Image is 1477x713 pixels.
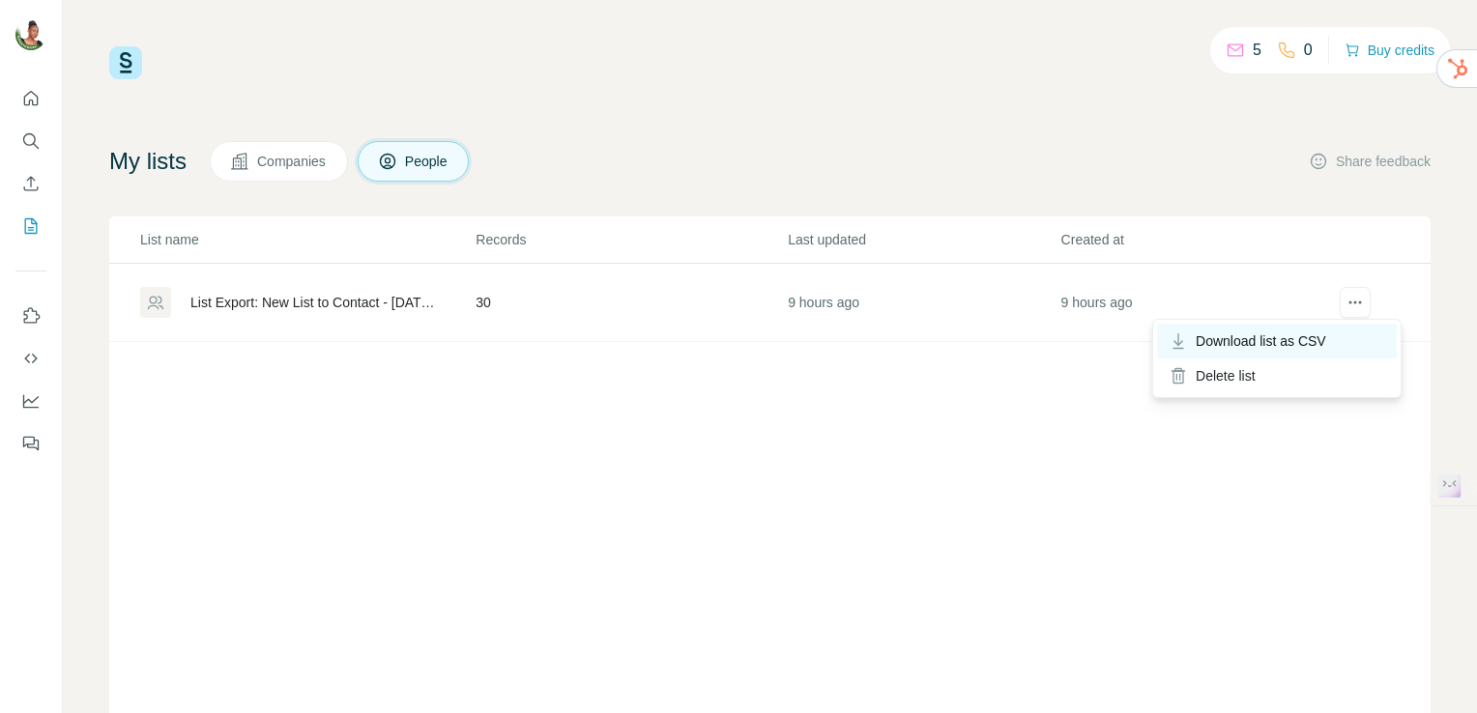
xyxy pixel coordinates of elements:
[1340,287,1371,318] button: actions
[257,152,328,171] span: Companies
[1061,230,1332,249] p: Created at
[15,209,46,243] button: My lists
[190,293,443,312] div: List Export: New List to Contact - [DATE] 12:06
[109,146,187,177] h4: My lists
[787,264,1059,342] td: 9 hours ago
[475,264,787,342] td: 30
[15,384,46,418] button: Dashboard
[1157,358,1397,393] div: Delete list
[1345,37,1434,64] button: Buy credits
[15,19,46,50] img: Avatar
[476,230,786,249] p: Records
[15,341,46,376] button: Use Surfe API
[15,166,46,201] button: Enrich CSV
[1304,39,1313,62] p: 0
[15,124,46,158] button: Search
[140,230,474,249] p: List name
[1253,39,1261,62] p: 5
[405,152,449,171] span: People
[15,426,46,461] button: Feedback
[109,46,142,79] img: Surfe Logo
[788,230,1058,249] p: Last updated
[15,81,46,116] button: Quick start
[1060,264,1333,342] td: 9 hours ago
[1196,331,1326,351] span: Download list as CSV
[15,299,46,333] button: Use Surfe on LinkedIn
[1309,152,1431,171] button: Share feedback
